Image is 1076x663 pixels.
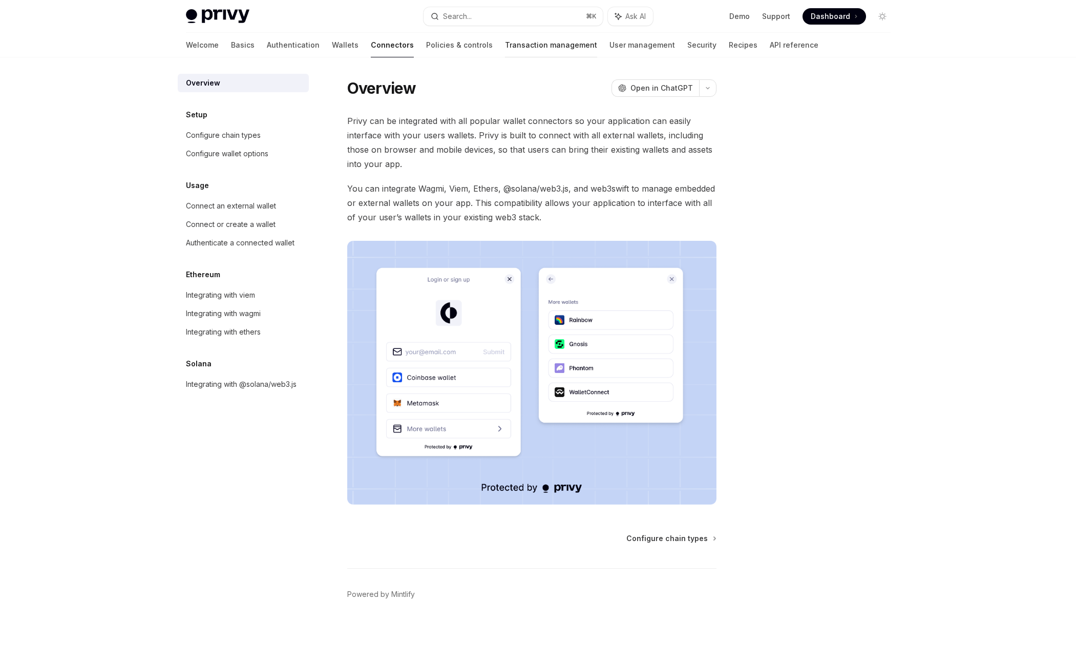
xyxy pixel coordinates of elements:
div: Integrating with ethers [186,326,261,338]
a: Wallets [332,33,358,57]
a: API reference [770,33,818,57]
h5: Solana [186,358,212,370]
img: light logo [186,9,249,24]
span: You can integrate Wagmi, Viem, Ethers, @solana/web3.js, and web3swift to manage embedded or exter... [347,181,716,224]
a: Basics [231,33,255,57]
a: Integrating with ethers [178,323,309,341]
a: Integrating with @solana/web3.js [178,375,309,393]
a: Authenticate a connected wallet [178,234,309,252]
a: Support [762,11,790,22]
h1: Overview [347,79,416,97]
a: Security [687,33,716,57]
a: Welcome [186,33,219,57]
div: Overview [186,77,220,89]
a: Integrating with wagmi [178,304,309,323]
a: User management [609,33,675,57]
a: Configure chain types [178,126,309,144]
a: Integrating with viem [178,286,309,304]
a: Connect an external wallet [178,197,309,215]
h5: Ethereum [186,268,220,281]
a: Powered by Mintlify [347,589,415,599]
span: Dashboard [811,11,850,22]
div: Connect an external wallet [186,200,276,212]
img: Connectors3 [347,241,716,505]
a: Connect or create a wallet [178,215,309,234]
a: Connectors [371,33,414,57]
button: Toggle dark mode [874,8,891,25]
a: Transaction management [505,33,597,57]
a: Authentication [267,33,320,57]
div: Integrating with wagmi [186,307,261,320]
a: Overview [178,74,309,92]
span: Ask AI [625,11,646,22]
div: Configure wallet options [186,148,268,160]
div: Configure chain types [186,129,261,141]
h5: Setup [186,109,207,121]
a: Configure wallet options [178,144,309,163]
button: Ask AI [608,7,653,26]
button: Open in ChatGPT [611,79,699,97]
div: Connect or create a wallet [186,218,276,231]
a: Configure chain types [626,533,715,544]
a: Policies & controls [426,33,493,57]
button: Search...⌘K [424,7,603,26]
h5: Usage [186,179,209,192]
a: Dashboard [803,8,866,25]
div: Authenticate a connected wallet [186,237,294,249]
span: Privy can be integrated with all popular wallet connectors so your application can easily interfa... [347,114,716,171]
span: Open in ChatGPT [630,83,693,93]
div: Integrating with @solana/web3.js [186,378,297,390]
span: Configure chain types [626,533,708,544]
a: Recipes [729,33,757,57]
span: ⌘ K [586,12,597,20]
div: Integrating with viem [186,289,255,301]
div: Search... [443,10,472,23]
a: Demo [729,11,750,22]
